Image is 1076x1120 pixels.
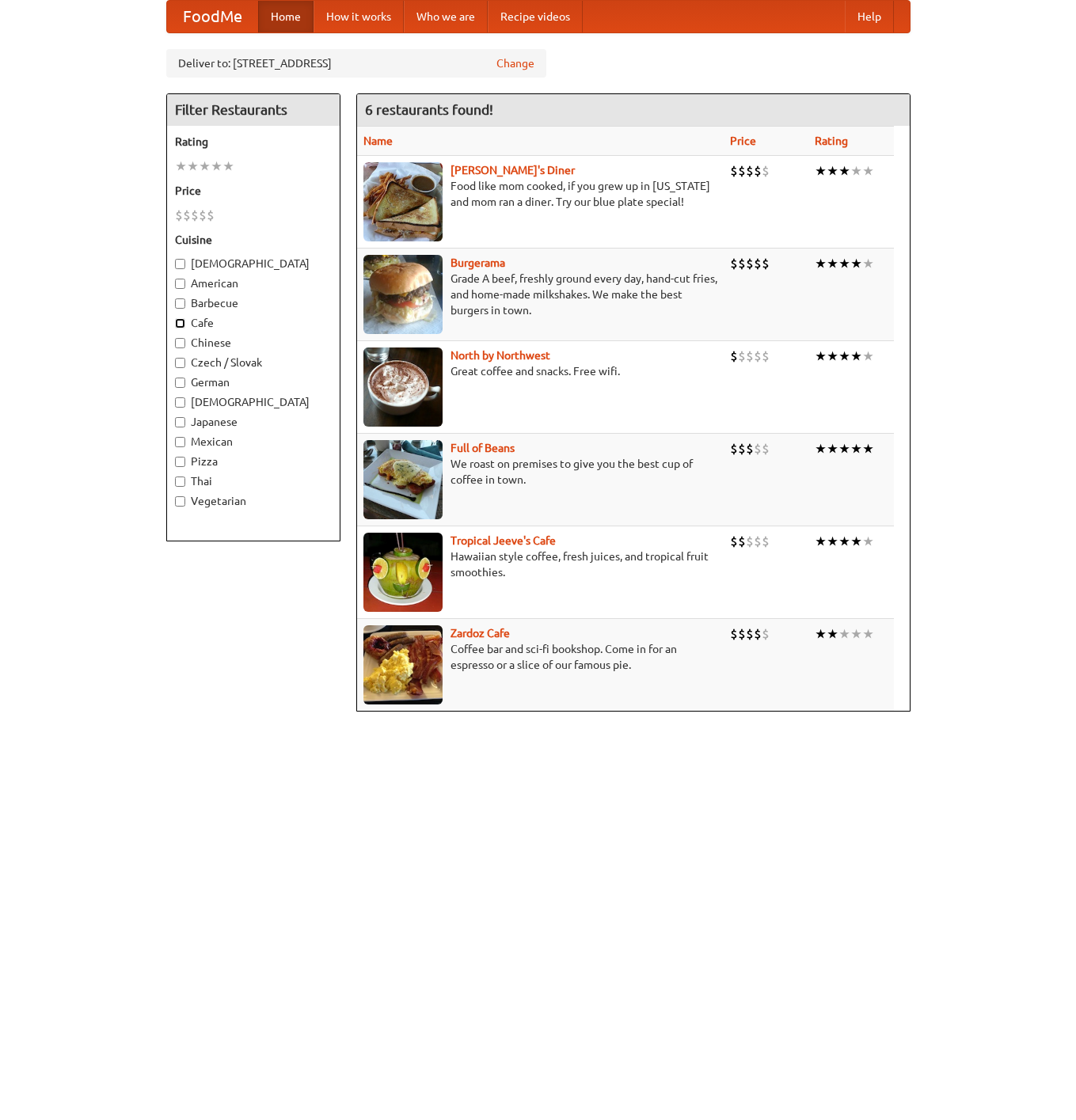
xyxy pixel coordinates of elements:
[827,440,838,457] li: ★
[762,347,770,365] li: $
[762,162,770,180] li: $
[862,255,874,272] li: ★
[845,1,894,32] a: Help
[363,533,443,612] img: jeeves.jpg
[827,255,838,272] li: ★
[838,625,850,643] li: ★
[730,625,738,643] li: $
[451,256,505,269] a: Burgerama
[175,457,185,467] input: Pizza
[175,358,185,368] input: Czech / Slovak
[746,255,754,272] li: $
[404,1,488,32] a: Who we are
[363,135,393,147] a: Name
[363,347,443,427] img: north.jpg
[175,414,332,430] label: Japanese
[838,347,850,365] li: ★
[762,533,770,550] li: $
[451,442,515,454] a: Full of Beans
[862,347,874,365] li: ★
[738,347,746,365] li: $
[838,533,850,550] li: ★
[754,162,762,180] li: $
[175,295,332,311] label: Barbecue
[175,397,185,408] input: [DEMOGRAPHIC_DATA]
[451,627,510,640] a: Zardoz Cafe
[827,347,838,365] li: ★
[815,347,827,365] li: ★
[862,533,874,550] li: ★
[175,158,187,175] li: ★
[363,440,443,519] img: beans.jpg
[175,496,185,507] input: Vegetarian
[167,94,340,126] h4: Filter Restaurants
[199,158,211,175] li: ★
[746,625,754,643] li: $
[175,315,332,331] label: Cafe
[451,534,556,547] a: Tropical Jeeve's Cafe
[363,641,717,673] p: Coffee bar and sci-fi bookshop. Come in for an espresso or a slice of our famous pie.
[762,440,770,457] li: $
[175,355,332,370] label: Czech / Slovak
[754,533,762,550] li: $
[363,271,717,318] p: Grade A beef, freshly ground every day, hand-cut fries, and home-made milkshakes. We make the bes...
[211,158,222,175] li: ★
[175,378,185,388] input: German
[199,207,207,224] li: $
[738,625,746,643] li: $
[488,1,583,32] a: Recipe videos
[746,533,754,550] li: $
[175,374,332,390] label: German
[746,347,754,365] li: $
[838,255,850,272] li: ★
[730,440,738,457] li: $
[175,275,332,291] label: American
[222,158,234,175] li: ★
[175,232,332,248] h5: Cuisine
[850,162,862,180] li: ★
[730,135,756,147] a: Price
[862,440,874,457] li: ★
[175,476,185,487] input: Thai
[187,158,199,175] li: ★
[754,625,762,643] li: $
[175,279,185,289] input: American
[175,417,185,427] input: Japanese
[827,162,838,180] li: ★
[746,162,754,180] li: $
[754,440,762,457] li: $
[183,207,191,224] li: $
[862,625,874,643] li: ★
[838,440,850,457] li: ★
[175,454,332,469] label: Pizza
[850,440,862,457] li: ★
[363,255,443,334] img: burgerama.jpg
[363,625,443,704] img: zardoz.jpg
[815,255,827,272] li: ★
[175,298,185,309] input: Barbecue
[175,437,185,447] input: Mexican
[363,456,717,488] p: We roast on premises to give you the best cup of coffee in town.
[815,625,827,643] li: ★
[175,318,185,328] input: Cafe
[730,162,738,180] li: $
[827,533,838,550] li: ★
[175,183,332,199] h5: Price
[363,363,717,379] p: Great coffee and snacks. Free wifi.
[175,134,332,150] h5: Rating
[167,1,258,32] a: FoodMe
[166,49,546,78] div: Deliver to: [STREET_ADDRESS]
[815,162,827,180] li: ★
[815,135,848,147] a: Rating
[207,207,215,224] li: $
[754,255,762,272] li: $
[451,164,575,177] a: [PERSON_NAME]'s Diner
[754,347,762,365] li: $
[738,440,746,457] li: $
[815,440,827,457] li: ★
[175,338,185,348] input: Chinese
[496,55,534,71] a: Change
[365,102,493,117] ng-pluralize: 6 restaurants found!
